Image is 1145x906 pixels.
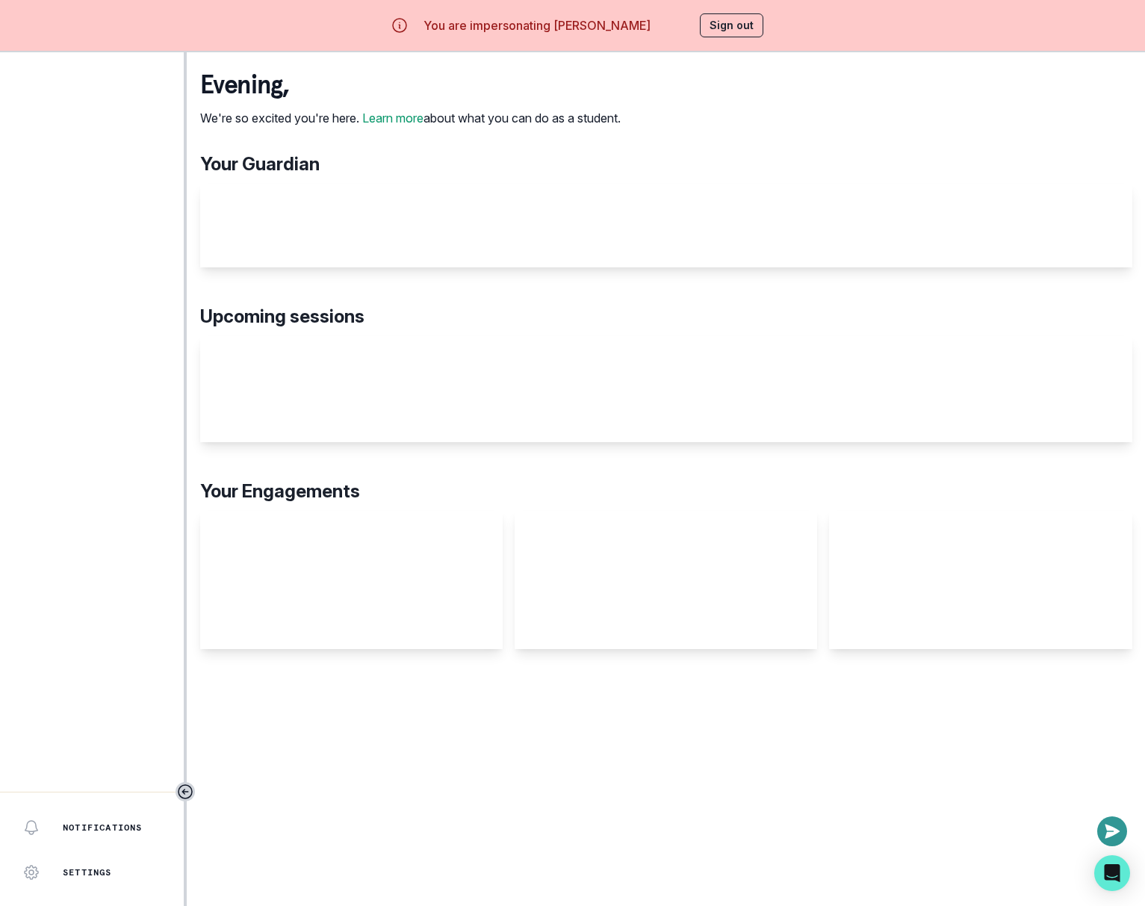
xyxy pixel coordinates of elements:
div: Open Intercom Messenger [1094,855,1130,891]
button: Sign out [700,13,763,37]
button: Open or close messaging widget [1097,816,1127,846]
p: evening , [200,70,621,100]
p: Your Guardian [200,151,1132,178]
p: Notifications [63,822,143,834]
p: Upcoming sessions [200,303,1132,330]
p: Settings [63,866,112,878]
button: Toggle sidebar [176,782,195,801]
p: Your Engagements [200,478,1132,505]
a: Learn more [362,111,423,125]
p: We're so excited you're here. about what you can do as a student. [200,109,621,127]
p: You are impersonating [PERSON_NAME] [423,16,651,34]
